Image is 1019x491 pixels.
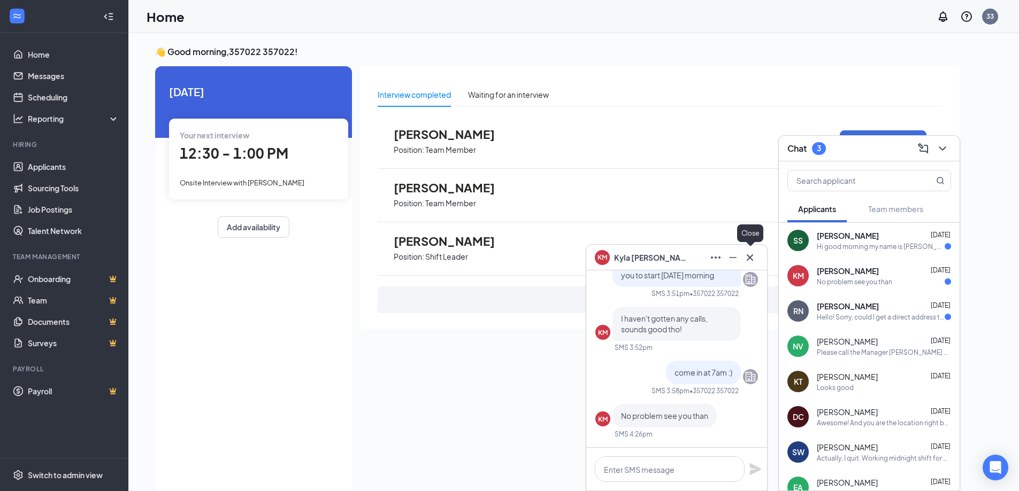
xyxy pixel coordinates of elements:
[621,314,708,334] span: I haven't gotten any calls, sounds good tho!
[817,442,878,453] span: [PERSON_NAME]
[155,46,960,58] h3: 👋 Good morning, 357022 357022 !
[798,204,836,214] span: Applicants
[931,266,951,274] span: [DATE]
[936,142,949,155] svg: ChevronDown
[917,142,930,155] svg: ComposeMessage
[726,251,739,264] svg: Minimize
[817,454,951,463] div: Actually, I quit. Working midnight shift for $12/hr. NOT WORTH IT!!!Baked the muffins, croissants...
[960,10,973,23] svg: QuestionInfo
[793,411,804,422] div: DC
[394,127,511,141] span: [PERSON_NAME]
[793,270,804,281] div: KM
[378,89,451,100] div: Interview completed
[794,376,802,387] div: KT
[931,442,951,450] span: [DATE]
[792,447,805,457] div: SW
[180,144,288,162] span: 12:30 - 1:00 PM
[931,478,951,486] span: [DATE]
[817,383,854,392] div: Looks good
[787,143,807,154] h3: Chat
[13,252,117,261] div: Team Management
[817,242,945,251] div: Hi good morning my name is [PERSON_NAME] I was supposed to come in for an interview [DATE] 12 but...
[394,234,511,248] span: [PERSON_NAME]
[793,341,803,352] div: NV
[936,176,945,185] svg: MagnifyingGlass
[147,7,185,26] h1: Home
[28,311,119,332] a: DocumentsCrown
[737,224,763,242] div: Close
[817,477,878,488] span: [PERSON_NAME]
[983,455,1008,480] div: Open Intercom Messenger
[28,290,119,311] a: TeamCrown
[817,277,892,286] div: No problem see you than
[931,231,951,239] span: [DATE]
[937,10,949,23] svg: Notifications
[425,252,468,262] p: Shift Leader
[28,470,103,480] div: Switch to admin view
[28,177,119,199] a: Sourcing Tools
[817,418,951,427] div: Awesome! And you are the location right by the ice-skating rink, right?
[13,140,117,149] div: Hiring
[28,220,119,241] a: Talent Network
[425,198,476,208] p: Team Member
[709,251,722,264] svg: Ellipses
[817,266,879,276] span: [PERSON_NAME]
[986,12,994,21] div: 33
[793,235,803,246] div: SS
[931,301,951,309] span: [DATE]
[28,156,119,177] a: Applicants
[931,337,951,345] span: [DATE]
[28,199,119,220] a: Job Postings
[724,249,741,266] button: Minimize
[931,372,951,380] span: [DATE]
[28,268,119,290] a: OnboardingCrown
[652,386,689,395] div: SMS 3:58pm
[707,249,724,266] button: Ellipses
[103,11,114,22] svg: Collapse
[180,130,249,140] span: Your next interview
[840,130,926,153] button: Move to next stage
[614,252,689,263] span: Kyla [PERSON_NAME]
[793,306,803,316] div: RN
[12,11,22,21] svg: WorkstreamLogo
[28,65,119,87] a: Messages
[817,230,879,241] span: [PERSON_NAME]
[817,313,945,322] div: Hello! Sorry, could I get a direct address to the location of the interview? I can't find it on G...
[749,463,762,476] svg: Plane
[13,113,24,124] svg: Analysis
[817,301,879,311] span: [PERSON_NAME]
[788,170,915,191] input: Search applicant
[28,87,119,108] a: Scheduling
[28,380,119,402] a: PayrollCrown
[28,113,120,124] div: Reporting
[394,252,424,262] p: Position:
[689,386,739,395] span: • 357022 357022
[468,89,549,100] div: Waiting for an interview
[744,273,757,286] svg: Company
[180,178,304,187] span: Onsite Interview with [PERSON_NAME]
[615,430,653,439] div: SMS 4:26pm
[868,204,923,214] span: Team members
[615,343,653,352] div: SMS 3:52pm
[817,144,821,153] div: 3
[598,328,608,337] div: KM
[28,44,119,65] a: Home
[817,348,951,357] div: Please call the Manager [PERSON_NAME] at 3866899473
[934,140,951,157] button: ChevronDown
[28,332,119,354] a: SurveysCrown
[652,289,689,298] div: SMS 3:51pm
[13,470,24,480] svg: Settings
[741,249,758,266] button: Cross
[13,364,117,373] div: Payroll
[817,371,878,382] span: [PERSON_NAME]
[394,198,424,208] p: Position:
[915,140,932,157] button: ComposeMessage
[675,368,732,377] span: come in at 7am :)
[425,145,476,155] p: Team Member
[931,407,951,415] span: [DATE]
[169,83,338,100] span: [DATE]
[744,251,756,264] svg: Cross
[598,415,608,424] div: KM
[394,145,424,155] p: Position:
